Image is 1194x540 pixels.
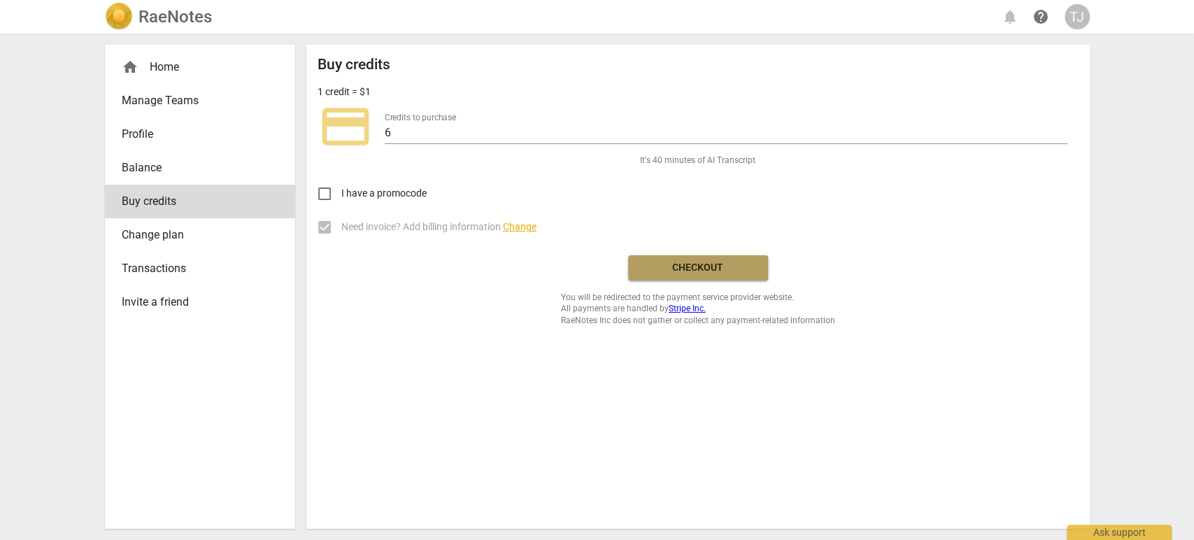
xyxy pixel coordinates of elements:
[639,261,757,275] span: Checkout
[561,292,835,327] span: You will be redirected to the payment service provider website. All payments are handled by RaeNo...
[669,304,706,313] a: Stripe Inc.
[122,227,267,243] span: Change plan
[105,218,295,252] a: Change plan
[105,151,295,185] a: Balance
[122,126,267,143] span: Profile
[122,59,267,76] div: Home
[341,186,427,201] span: I have a promocode
[105,3,133,31] img: Logo
[318,56,390,73] h2: Buy credits
[105,84,295,118] a: Manage Teams
[341,220,536,234] span: Need invoice? Add billing information
[1028,4,1053,29] a: Help
[105,285,295,319] a: Invite a friend
[105,118,295,151] a: Profile
[122,59,138,76] span: home
[640,155,755,166] span: It's 40 minutes of AI Transcript
[105,252,295,285] a: Transactions
[122,294,267,311] span: Invite a friend
[1065,4,1090,29] button: TJ
[1032,8,1049,25] span: help
[318,85,371,99] p: 1 credit = $1
[122,260,267,277] span: Transactions
[318,99,374,155] span: credit_card
[105,3,212,31] a: LogoRaeNotes
[122,159,267,176] span: Balance
[122,92,267,109] span: Manage Teams
[138,7,212,27] h2: RaeNotes
[628,255,768,280] button: Checkout
[385,113,456,122] label: Credits to purchase
[503,221,536,232] span: Change
[1067,525,1172,540] div: Ask support
[105,50,295,84] div: Home
[122,193,267,210] span: Buy credits
[105,185,295,218] a: Buy credits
